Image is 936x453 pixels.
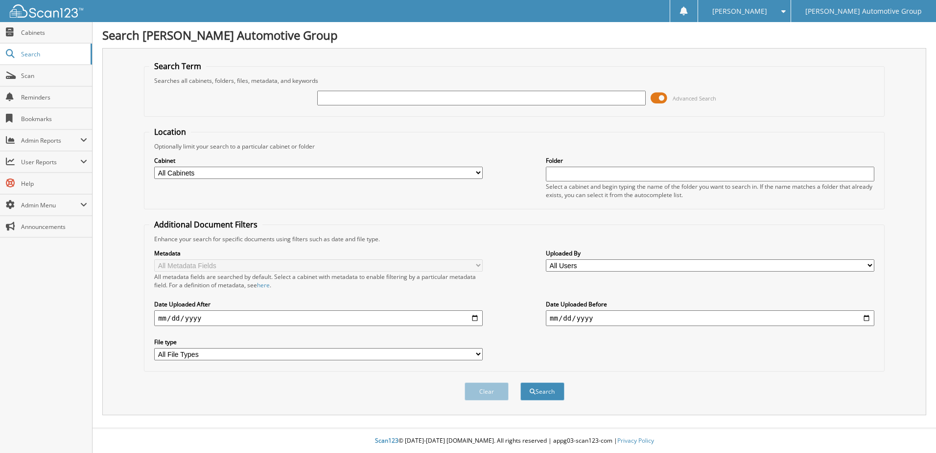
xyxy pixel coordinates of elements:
[21,158,80,166] span: User Reports
[546,249,874,257] label: Uploaded By
[712,8,767,14] span: [PERSON_NAME]
[93,429,936,453] div: © [DATE]-[DATE] [DOMAIN_NAME]. All rights reserved | appg03-scan123-com |
[520,382,564,401] button: Search
[546,182,874,199] div: Select a cabinet and begin typing the name of the folder you want to search in. If the name match...
[149,235,879,243] div: Enhance your search for specific documents using filters such as date and file type.
[617,436,654,445] a: Privacy Policy
[21,223,87,231] span: Announcements
[154,338,483,346] label: File type
[21,179,87,188] span: Help
[149,142,879,151] div: Optionally limit your search to a particular cabinet or folder
[21,201,80,209] span: Admin Menu
[154,300,483,308] label: Date Uploaded After
[257,281,270,289] a: here
[149,61,206,72] legend: Search Term
[546,300,874,308] label: Date Uploaded Before
[673,95,716,102] span: Advanced Search
[465,382,509,401] button: Clear
[154,273,483,289] div: All metadata fields are searched by default. Select a cabinet with metadata to enable filtering b...
[10,4,83,18] img: scan123-logo-white.svg
[805,8,922,14] span: [PERSON_NAME] Automotive Group
[375,436,398,445] span: Scan123
[154,156,483,165] label: Cabinet
[887,406,936,453] iframe: Chat Widget
[546,310,874,326] input: end
[154,249,483,257] label: Metadata
[149,219,262,230] legend: Additional Document Filters
[154,310,483,326] input: start
[21,50,86,58] span: Search
[21,93,87,101] span: Reminders
[21,72,87,80] span: Scan
[149,126,191,137] legend: Location
[546,156,874,165] label: Folder
[102,27,926,43] h1: Search [PERSON_NAME] Automotive Group
[21,115,87,123] span: Bookmarks
[21,136,80,145] span: Admin Reports
[21,28,87,37] span: Cabinets
[149,76,879,85] div: Searches all cabinets, folders, files, metadata, and keywords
